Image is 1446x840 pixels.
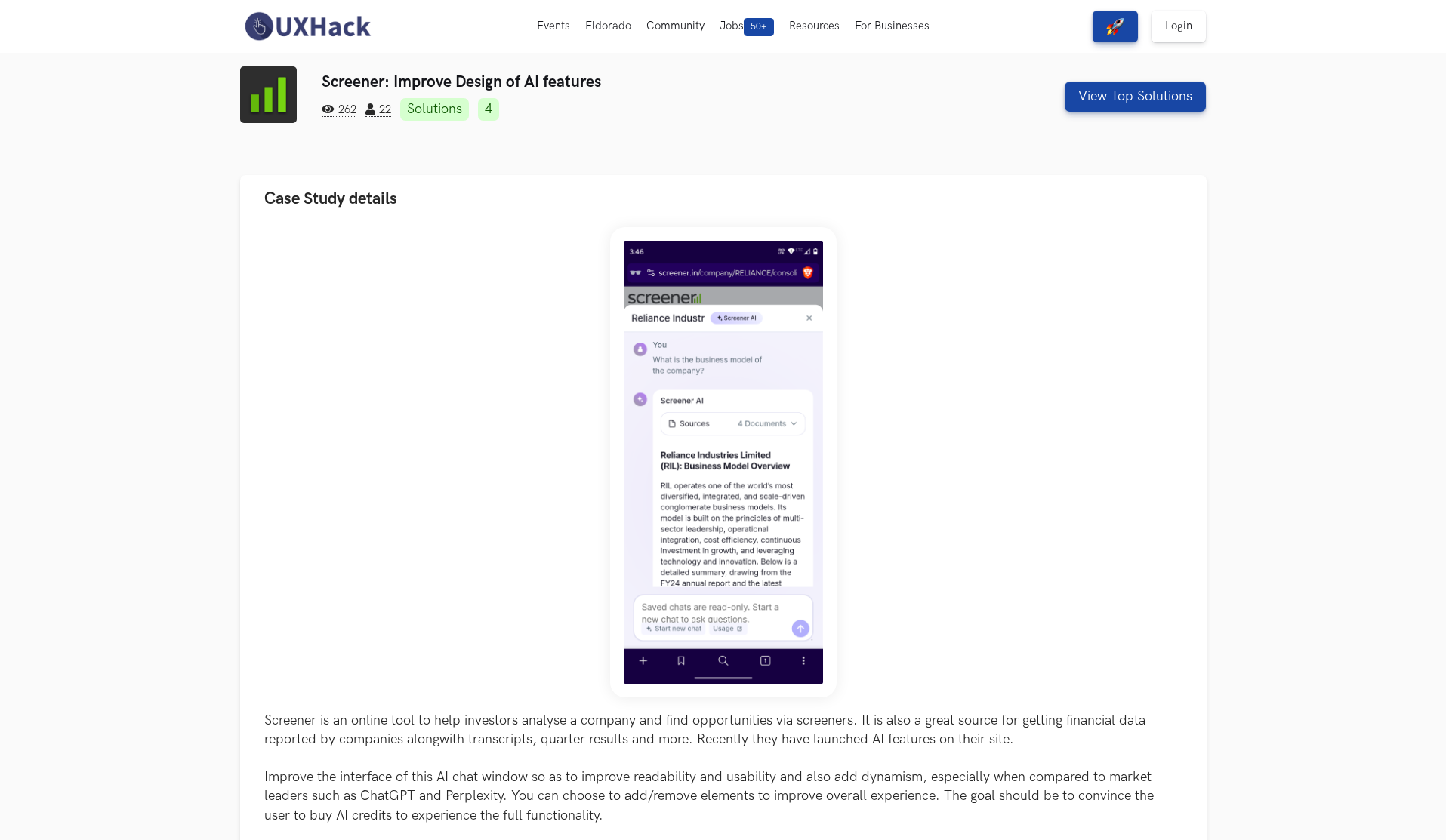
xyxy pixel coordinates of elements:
img: rocket [1106,17,1124,35]
span: 22 [365,103,391,117]
img: screener_problem.png [610,227,837,697]
img: UXHack-logo.png [240,11,375,42]
h3: Screener: Improve Design of AI features [322,72,961,91]
button: View Top Solutions [1065,82,1206,112]
a: Login [1152,11,1206,42]
span: 262 [322,103,356,117]
a: 4 [478,98,499,121]
span: 50+ [744,18,774,36]
a: Solutions [400,98,469,121]
img: Screener logo [240,66,297,123]
button: Case Study details [240,175,1207,223]
span: Case Study details [264,189,397,209]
